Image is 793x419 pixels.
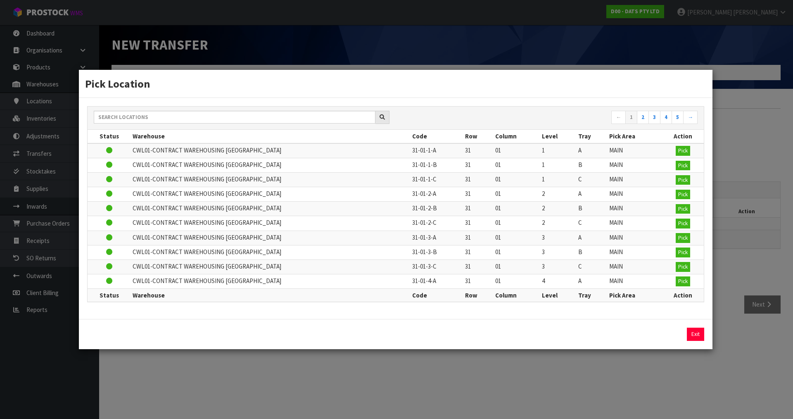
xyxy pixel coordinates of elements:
td: B [576,158,607,172]
td: 31-01-2-A [410,187,463,202]
span: Pick [678,278,688,285]
th: Row [463,288,493,302]
td: 31-01-1-A [410,143,463,158]
th: Pick Area [607,288,662,302]
td: 31 [463,245,493,259]
th: Status [88,130,131,143]
td: 01 [493,143,540,158]
th: Code [410,130,463,143]
span: Pick [678,176,688,183]
td: A [576,274,607,288]
td: 01 [493,187,540,202]
td: A [576,231,607,245]
td: 31-01-3-B [410,245,463,259]
th: Pick Area [607,130,662,143]
button: Pick [676,262,690,272]
th: Action [662,288,704,302]
td: B [576,245,607,259]
td: 31-01-4-A [410,274,463,288]
button: Exit [687,328,704,341]
td: CWL01-CONTRACT WAREHOUSING [GEOGRAPHIC_DATA] [131,187,410,202]
td: A [576,187,607,202]
td: MAIN [607,245,662,259]
td: CWL01-CONTRACT WAREHOUSING [GEOGRAPHIC_DATA] [131,173,410,187]
td: 31 [463,173,493,187]
td: 31 [463,143,493,158]
button: Pick [676,276,690,286]
a: ← [611,111,626,124]
span: Pick [678,191,688,198]
td: MAIN [607,158,662,172]
th: Warehouse [131,130,410,143]
a: 4 [660,111,672,124]
td: MAIN [607,231,662,245]
th: Tray [576,288,607,302]
td: MAIN [607,202,662,216]
td: 31-01-2-B [410,202,463,216]
td: MAIN [607,274,662,288]
th: Code [410,288,463,302]
td: CWL01-CONTRACT WAREHOUSING [GEOGRAPHIC_DATA] [131,143,410,158]
td: 31-01-3-C [410,259,463,274]
td: 31-01-1-B [410,158,463,172]
td: 01 [493,216,540,231]
th: Action [662,130,704,143]
td: 3 [540,245,576,259]
button: Pick [676,175,690,185]
td: 31-01-3-A [410,231,463,245]
td: CWL01-CONTRACT WAREHOUSING [GEOGRAPHIC_DATA] [131,202,410,216]
td: 31 [463,158,493,172]
td: 31-01-2-C [410,216,463,231]
td: MAIN [607,173,662,187]
a: 3 [648,111,660,124]
td: 1 [540,158,576,172]
td: CWL01-CONTRACT WAREHOUSING [GEOGRAPHIC_DATA] [131,158,410,172]
td: CWL01-CONTRACT WAREHOUSING [GEOGRAPHIC_DATA] [131,259,410,274]
td: CWL01-CONTRACT WAREHOUSING [GEOGRAPHIC_DATA] [131,274,410,288]
th: Column [493,288,540,302]
span: Pick [678,220,688,227]
th: Column [493,130,540,143]
button: Pick [676,190,690,200]
span: Pick [678,205,688,212]
button: Pick [676,248,690,257]
td: 2 [540,216,576,231]
td: MAIN [607,259,662,274]
td: C [576,173,607,187]
button: Pick [676,233,690,243]
button: Pick [676,204,690,214]
th: Status [88,288,131,302]
td: 31 [463,259,493,274]
td: C [576,216,607,231]
th: Row [463,130,493,143]
td: 1 [540,173,576,187]
td: 31 [463,216,493,231]
h3: Pick Location [85,76,706,91]
td: 01 [493,173,540,187]
button: Pick [676,219,690,229]
input: Search locations [94,111,375,124]
button: Pick [676,161,690,171]
td: 31 [463,187,493,202]
td: C [576,259,607,274]
td: 01 [493,274,540,288]
td: MAIN [607,143,662,158]
a: → [683,111,698,124]
td: 1 [540,143,576,158]
th: Level [540,288,576,302]
td: 31 [463,274,493,288]
a: 5 [672,111,684,124]
th: Warehouse [131,288,410,302]
td: A [576,143,607,158]
td: 4 [540,274,576,288]
span: Pick [678,263,688,270]
button: Pick [676,146,690,156]
span: Pick [678,234,688,241]
td: 3 [540,231,576,245]
td: 31 [463,202,493,216]
nav: Page navigation [402,111,698,125]
td: MAIN [607,216,662,231]
td: 01 [493,245,540,259]
td: B [576,202,607,216]
td: 01 [493,202,540,216]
